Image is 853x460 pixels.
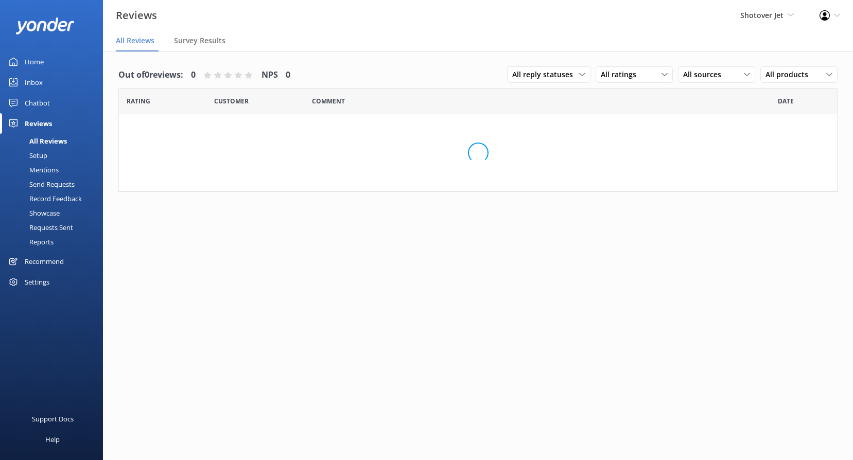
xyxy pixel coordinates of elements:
span: Date [127,96,150,106]
span: Question [312,96,345,106]
h4: 0 [191,68,196,82]
div: Send Requests [6,177,75,191]
h4: NPS [262,68,278,82]
div: Reviews [25,113,52,134]
h4: 0 [286,68,290,82]
a: Send Requests [6,177,103,191]
span: Date [214,96,249,106]
div: All Reviews [6,134,67,148]
a: All Reviews [6,134,103,148]
div: Settings [25,272,49,292]
span: Survey Results [174,36,225,46]
a: Mentions [6,163,103,177]
a: Reports [6,235,103,249]
span: All sources [683,69,727,80]
span: All reply statuses [512,69,579,80]
span: All products [765,69,814,80]
span: All ratings [601,69,642,80]
span: Shotover Jet [740,10,784,20]
span: All Reviews [116,36,154,46]
div: Showcase [6,206,60,220]
div: Mentions [6,163,59,177]
div: Record Feedback [6,191,82,206]
div: Chatbot [25,93,50,113]
h3: Reviews [116,7,157,24]
div: Inbox [25,72,43,93]
div: Help [45,429,60,450]
a: Record Feedback [6,191,103,206]
div: Home [25,51,44,72]
div: Setup [6,148,47,163]
img: yonder-white-logo.png [15,17,75,34]
a: Requests Sent [6,220,103,235]
div: Reports [6,235,54,249]
a: Showcase [6,206,103,220]
div: Requests Sent [6,220,73,235]
div: Recommend [25,251,64,272]
div: Support Docs [32,409,74,429]
span: Date [778,96,794,106]
h4: Out of 0 reviews: [118,68,183,82]
a: Setup [6,148,103,163]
